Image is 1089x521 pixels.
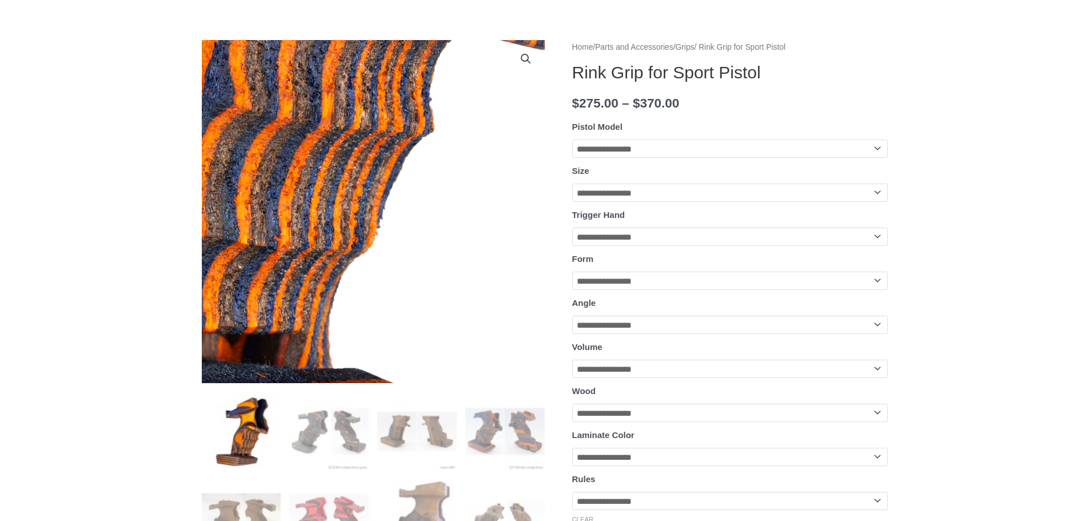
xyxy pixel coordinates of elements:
label: Size [572,166,589,176]
nav: Breadcrumb [572,40,888,55]
label: Angle [572,298,596,308]
label: Wood [572,386,596,396]
bdi: 370.00 [633,96,679,110]
img: Rink Grip for Sport Pistol - Image 4 [465,392,545,471]
span: $ [572,96,580,110]
img: Rink Grip for Sport Pistol - Image 3 [377,392,457,471]
a: Home [572,43,593,51]
bdi: 275.00 [572,96,619,110]
img: Rink Grip for Sport Pistol [202,392,281,471]
label: Trigger Hand [572,210,625,220]
label: Volume [572,342,603,352]
span: $ [633,96,640,110]
h1: Rink Grip for Sport Pistol [572,62,888,83]
a: Grips [676,43,695,51]
label: Laminate Color [572,430,635,440]
span: – [622,96,629,110]
label: Pistol Model [572,122,623,132]
label: Rules [572,474,596,484]
label: Form [572,254,594,264]
a: View full-screen image gallery [516,49,536,69]
a: Parts and Accessories [595,43,673,51]
img: Rink Grip for Sport Pistol - Image 2 [289,392,369,471]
